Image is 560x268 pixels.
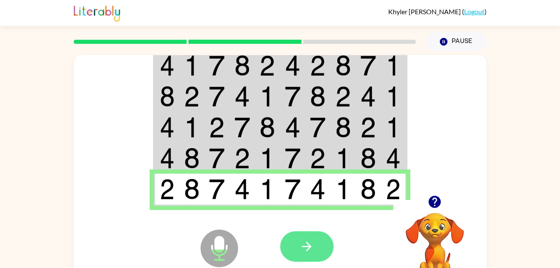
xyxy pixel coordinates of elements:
[160,117,175,138] img: 4
[259,55,275,76] img: 2
[386,179,401,200] img: 2
[285,179,301,200] img: 7
[259,179,275,200] img: 1
[386,117,401,138] img: 1
[209,148,225,169] img: 7
[310,86,326,107] img: 8
[259,148,275,169] img: 1
[388,8,462,15] span: Khyler [PERSON_NAME]
[335,55,351,76] img: 8
[184,117,200,138] img: 1
[160,86,175,107] img: 8
[386,148,401,169] img: 4
[386,86,401,107] img: 1
[209,86,225,107] img: 7
[234,86,250,107] img: 4
[360,179,376,200] img: 8
[360,148,376,169] img: 8
[310,179,326,200] img: 4
[184,148,200,169] img: 8
[464,8,485,15] a: Logout
[310,148,326,169] img: 2
[335,117,351,138] img: 8
[160,148,175,169] img: 4
[386,55,401,76] img: 1
[335,179,351,200] img: 1
[285,117,301,138] img: 4
[184,55,200,76] img: 1
[184,86,200,107] img: 2
[259,86,275,107] img: 1
[209,55,225,76] img: 7
[335,86,351,107] img: 2
[74,3,120,22] img: Literably
[259,117,275,138] img: 8
[234,117,250,138] img: 7
[184,179,200,200] img: 8
[285,148,301,169] img: 7
[160,55,175,76] img: 4
[285,55,301,76] img: 4
[310,117,326,138] img: 7
[360,117,376,138] img: 2
[209,117,225,138] img: 2
[360,86,376,107] img: 4
[310,55,326,76] img: 2
[335,148,351,169] img: 1
[285,86,301,107] img: 7
[234,179,250,200] img: 4
[360,55,376,76] img: 7
[234,148,250,169] img: 2
[388,8,487,15] div: ( )
[160,179,175,200] img: 2
[209,179,225,200] img: 7
[426,32,487,51] button: Pause
[234,55,250,76] img: 8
